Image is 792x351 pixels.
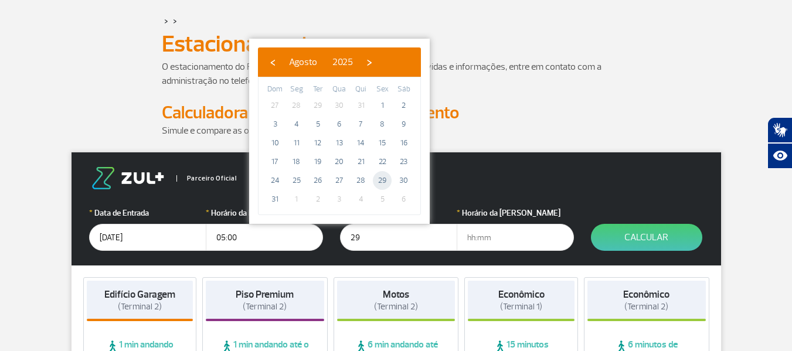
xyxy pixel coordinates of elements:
[266,96,284,115] span: 27
[457,207,574,219] label: Horário da [PERSON_NAME]
[352,190,370,209] span: 4
[308,190,327,209] span: 2
[266,190,284,209] span: 31
[498,288,545,301] strong: Econômico
[329,83,351,96] th: weekday
[266,152,284,171] span: 17
[500,301,542,312] span: (Terminal 1)
[89,207,206,219] label: Data de Entrada
[308,115,327,134] span: 5
[104,288,175,301] strong: Edifício Garagem
[162,34,631,54] h1: Estacionamento
[373,152,392,171] span: 22
[287,134,306,152] span: 11
[395,190,413,209] span: 6
[162,124,631,138] p: Simule e compare as opções.
[395,171,413,190] span: 30
[264,54,378,66] bs-datepicker-navigation-view: ​ ​ ​
[308,171,327,190] span: 26
[206,224,323,251] input: hh:mm
[393,83,414,96] th: weekday
[373,115,392,134] span: 8
[395,152,413,171] span: 23
[249,39,430,224] bs-datepicker-container: calendar
[287,152,306,171] span: 18
[457,224,574,251] input: hh:mm
[308,96,327,115] span: 29
[176,175,237,182] span: Parceiro Oficial
[162,102,631,124] h2: Calculadora de Tarifa do Estacionamento
[372,83,393,96] th: weekday
[325,53,361,71] button: 2025
[330,134,349,152] span: 13
[373,134,392,152] span: 15
[352,152,370,171] span: 21
[374,301,418,312] span: (Terminal 2)
[624,301,668,312] span: (Terminal 2)
[767,143,792,169] button: Abrir recursos assistivos.
[236,288,294,301] strong: Piso Premium
[330,171,349,190] span: 27
[352,96,370,115] span: 31
[340,224,457,251] input: dd/mm/aaaa
[264,53,281,71] button: ‹
[173,14,177,28] a: >
[330,190,349,209] span: 3
[623,288,669,301] strong: Econômico
[330,115,349,134] span: 6
[287,115,306,134] span: 4
[286,83,308,96] th: weekday
[164,14,168,28] a: >
[287,171,306,190] span: 25
[266,171,284,190] span: 24
[330,152,349,171] span: 20
[266,115,284,134] span: 3
[395,96,413,115] span: 2
[289,56,317,68] span: Agosto
[350,83,372,96] th: weekday
[395,115,413,134] span: 9
[332,56,353,68] span: 2025
[162,60,631,88] p: O estacionamento do RIOgaleão é administrado pela Estapar. Para dúvidas e informações, entre em c...
[395,134,413,152] span: 16
[330,96,349,115] span: 30
[373,96,392,115] span: 1
[266,134,284,152] span: 10
[767,117,792,143] button: Abrir tradutor de língua de sinais.
[373,190,392,209] span: 5
[118,301,162,312] span: (Terminal 2)
[287,190,306,209] span: 1
[383,288,409,301] strong: Motos
[287,96,306,115] span: 28
[352,171,370,190] span: 28
[243,301,287,312] span: (Terminal 2)
[591,224,702,251] button: Calcular
[767,117,792,169] div: Plugin de acessibilidade da Hand Talk.
[264,83,286,96] th: weekday
[308,134,327,152] span: 12
[352,134,370,152] span: 14
[307,83,329,96] th: weekday
[281,53,325,71] button: Agosto
[352,115,370,134] span: 7
[361,53,378,71] button: ›
[206,207,323,219] label: Horário da Entrada
[89,224,206,251] input: dd/mm/aaaa
[308,152,327,171] span: 19
[373,171,392,190] span: 29
[89,167,166,189] img: logo-zul.png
